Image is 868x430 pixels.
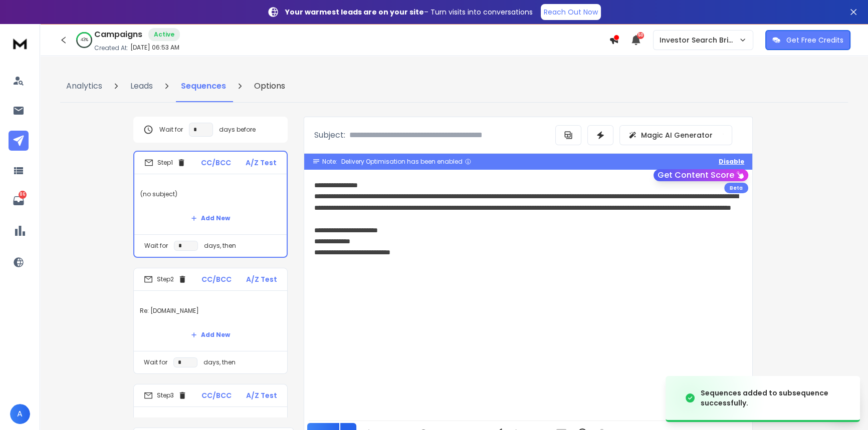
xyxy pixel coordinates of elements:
[619,125,732,145] button: Magic AI Generator
[66,80,102,92] p: Analytics
[201,158,231,168] p: CC/BCC
[144,391,187,400] div: Step 3
[144,242,168,250] p: Wait for
[175,70,232,102] a: Sequences
[10,404,30,424] button: A
[144,158,186,167] div: Step 1
[10,34,30,53] img: logo
[81,37,88,43] p: 43 %
[148,28,180,41] div: Active
[322,158,337,166] span: Note:
[254,80,285,92] p: Options
[341,158,472,166] div: Delivery Optimisation has been enabled
[544,7,598,17] p: Reach Out Now
[314,129,345,141] p: Subject:
[144,275,187,284] div: Step 2
[724,183,748,193] div: Beta
[181,80,226,92] p: Sequences
[124,70,159,102] a: Leads
[765,30,850,50] button: Get Free Credits
[641,130,713,140] p: Magic AI Generator
[19,191,27,199] p: 86
[133,151,288,258] li: Step1CC/BCCA/Z Test(no subject)Add NewWait fordays, then
[666,368,766,428] img: image
[133,268,288,374] li: Step2CC/BCCA/Z TestRe: [DOMAIN_NAME]Add NewWait fordays, then
[201,274,232,284] p: CC/BCC
[183,208,238,228] button: Add New
[130,80,153,92] p: Leads
[719,158,744,166] button: Disable
[94,29,142,41] h1: Campaigns
[130,44,179,52] p: [DATE] 06:53 AM
[204,242,236,250] p: days, then
[219,126,256,134] p: days before
[9,191,29,211] a: 86
[654,169,748,181] button: Get Content Score
[246,158,277,168] p: A/Z Test
[203,358,236,366] p: days, then
[541,4,601,20] a: Reach Out Now
[94,44,128,52] p: Created At:
[246,390,277,400] p: A/Z Test
[660,35,739,45] p: Investor Search Brillwood
[786,35,843,45] p: Get Free Credits
[248,70,291,102] a: Options
[60,70,108,102] a: Analytics
[144,358,167,366] p: Wait for
[183,325,238,345] button: Add New
[637,32,644,39] span: 50
[701,388,848,408] div: Sequences added to subsequence successfully.
[285,7,533,17] p: – Turn visits into conversations
[246,274,277,284] p: A/Z Test
[159,126,183,134] p: Wait for
[140,297,281,325] p: Re: [DOMAIN_NAME]
[140,180,281,208] p: (no subject)
[201,390,232,400] p: CC/BCC
[285,7,424,17] strong: Your warmest leads are on your site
